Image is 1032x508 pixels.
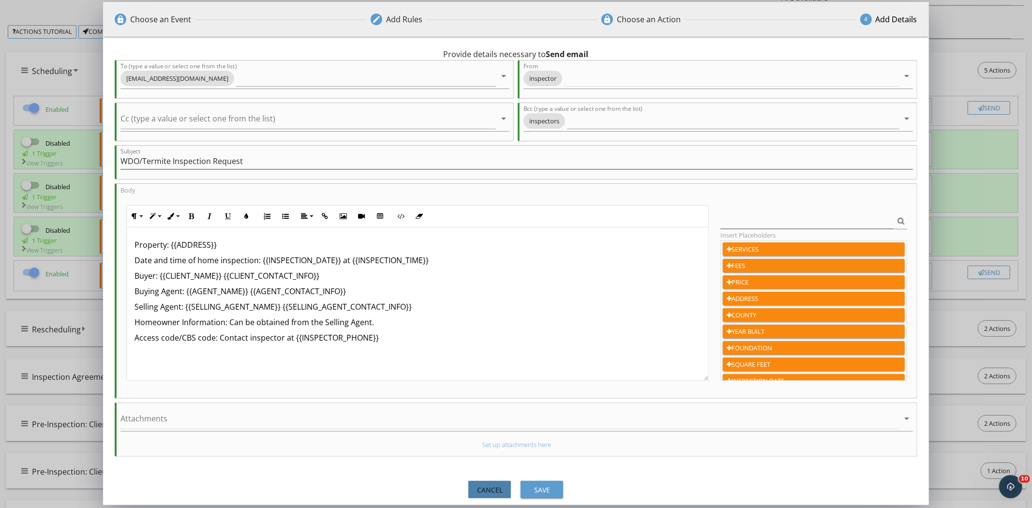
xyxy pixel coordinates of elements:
p: Access code/CBS code: Contact inspector at {{INSPECTOR_PHONE}} [135,332,701,344]
button: Italic (Ctrl+I) [200,207,219,225]
div: Choose an Action [617,14,681,25]
div: SQUARE FEET [727,360,900,370]
button: Insert Link (Ctrl+K) [315,207,334,225]
div: Save [528,485,555,495]
button: Colors [237,207,255,225]
i: arrow_drop_down [901,70,913,82]
i: arrow_drop_down [901,113,913,124]
button: PRICE [723,275,904,289]
button: SQUARE FEET [723,358,904,371]
button: Align [297,207,315,225]
button: FEES [723,259,904,272]
span: inspector [523,71,562,86]
input: Cc (type a value or select one from the list) [120,113,496,129]
div: YEAR BUILT [727,327,900,337]
button: YEAR BUILT [723,325,904,338]
div: Add Details [876,14,917,25]
p: Homeowner Information: Can be obtained from the Selling Agent. [135,316,701,328]
i: arrow_drop_down [498,70,509,82]
button: Insert Table [371,207,389,225]
div: PRICE [727,278,900,287]
div: Choose an Event [130,14,191,25]
button: FOUNDATION [723,341,904,355]
label: Insert Placeholders [720,231,776,239]
button: Paragraph Style [145,207,164,225]
div: ADDRESS [727,294,900,304]
button: Bold (Ctrl+B) [182,207,200,225]
span: [EMAIL_ADDRESS][DOMAIN_NAME] [120,71,234,86]
strong: Send email [546,49,588,60]
button: Insert Video [352,207,371,225]
input: To (type a value or select one from the list) [236,71,496,87]
span: 4 [860,14,872,25]
input: Bcc (type a value or select one from the list) [567,113,899,129]
button: INSPECTION DATE [723,374,904,388]
div: Provide details necessary to [115,48,917,60]
button: SERVICES [723,242,904,256]
button: ADDRESS [723,292,904,305]
p: Buyer: {{CLIENT_NAME}} {{CLIENT_CONTACT_INFO}} [135,270,701,282]
button: Ordered List [258,207,276,225]
p: Selling Agent: {{SELLING_AGENT_NAME}} {{SELLING_AGENT_CONTACT_INFO}} [135,301,701,313]
div: Add Rules [386,14,422,25]
button: Inline Style [164,207,182,225]
i: arrow_drop_down [498,113,509,124]
button: Underline (Ctrl+U) [219,207,237,225]
i: lock [603,15,612,24]
div: SERVICES [727,245,900,254]
button: Save [521,481,563,498]
a: Set up attachments here [482,440,551,449]
div: COUNTY [727,311,900,320]
span: 10 [1019,475,1030,483]
span: inspectors [523,113,565,129]
p: Property: {{ADDRESS}} [135,239,701,251]
button: Cancel [468,481,511,498]
button: Clear Formatting [410,207,428,225]
button: Code View [391,207,410,225]
input: Subject [120,153,912,169]
button: Paragraph Format [127,207,145,225]
p: Date and time of home inspection: {{INSPECTION_DATE}} at {{INSPECTION_TIME}} [135,254,701,266]
label: Body [120,186,135,194]
div: FEES [727,261,900,271]
i: arrow_drop_down [901,413,913,424]
p: Buying Agent: {{AGENT_NAME}} {{AGENT_CONTACT_INFO}} [135,285,701,297]
button: Unordered List [276,207,295,225]
button: Insert Image (Ctrl+P) [334,207,352,225]
div: Cancel [476,485,503,495]
iframe: Intercom live chat [999,475,1022,498]
i: edit [372,15,381,24]
i: lock [116,15,125,24]
button: COUNTY [723,308,904,322]
div: INSPECTION DATE [727,376,900,386]
div: FOUNDATION [727,344,900,353]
